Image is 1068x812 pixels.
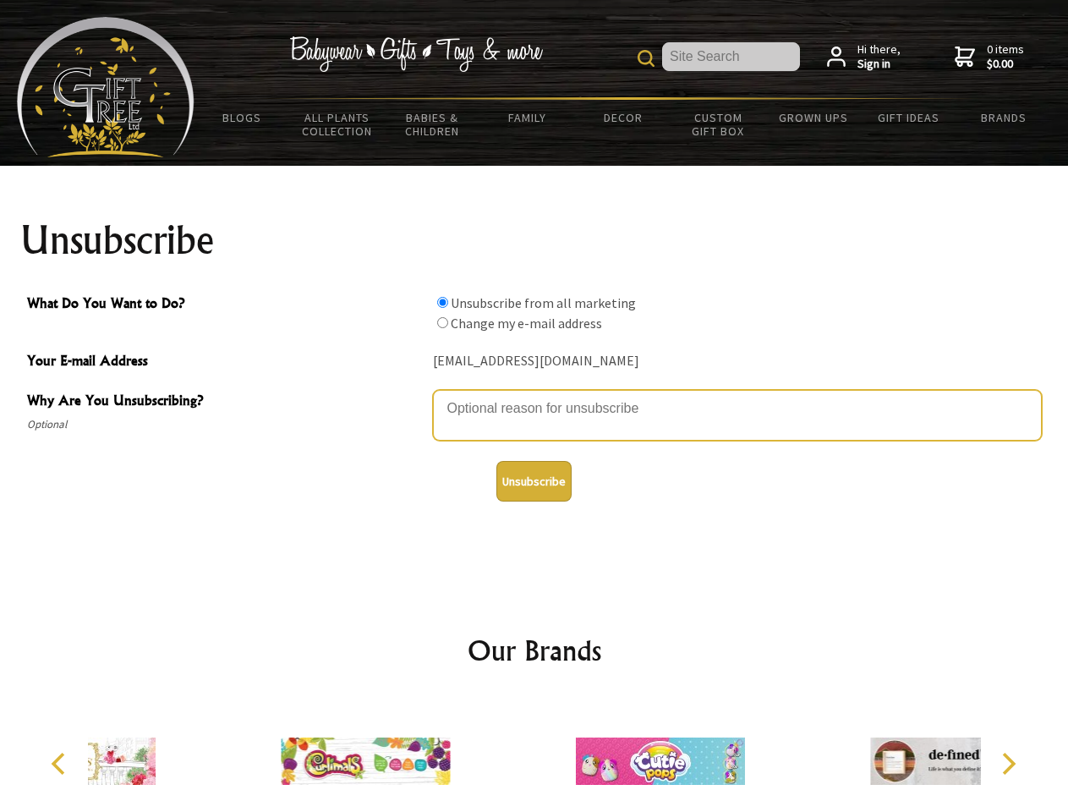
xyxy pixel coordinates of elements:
[857,57,901,72] strong: Sign in
[17,17,194,157] img: Babyware - Gifts - Toys and more...
[987,41,1024,72] span: 0 items
[27,390,424,414] span: Why Are You Unsubscribing?
[671,100,766,149] a: Custom Gift Box
[290,100,386,149] a: All Plants Collection
[827,42,901,72] a: Hi there,Sign in
[194,100,290,135] a: BLOGS
[496,461,572,502] button: Unsubscribe
[638,50,654,67] img: product search
[433,390,1042,441] textarea: Why Are You Unsubscribing?
[857,42,901,72] span: Hi there,
[27,293,424,317] span: What Do You Want to Do?
[437,317,448,328] input: What Do You Want to Do?
[575,100,671,135] a: Decor
[989,745,1027,782] button: Next
[861,100,956,135] a: Gift Ideas
[42,745,79,782] button: Previous
[451,294,636,311] label: Unsubscribe from all marketing
[385,100,480,149] a: Babies & Children
[765,100,861,135] a: Grown Ups
[451,315,602,332] label: Change my e-mail address
[27,414,424,435] span: Optional
[20,220,1049,261] h1: Unsubscribe
[289,36,543,72] img: Babywear - Gifts - Toys & more
[662,42,800,71] input: Site Search
[955,42,1024,72] a: 0 items$0.00
[433,348,1042,375] div: [EMAIL_ADDRESS][DOMAIN_NAME]
[34,630,1035,671] h2: Our Brands
[480,100,576,135] a: Family
[27,350,424,375] span: Your E-mail Address
[956,100,1052,135] a: Brands
[437,297,448,308] input: What Do You Want to Do?
[987,57,1024,72] strong: $0.00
